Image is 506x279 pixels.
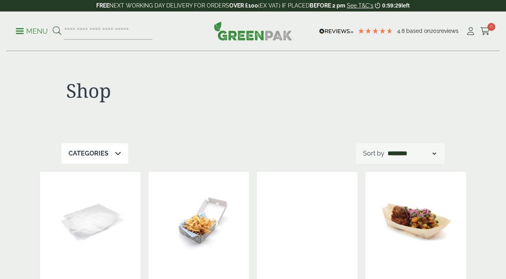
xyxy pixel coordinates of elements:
[382,2,401,9] span: 0:59:29
[386,149,438,158] select: Shop order
[310,2,345,9] strong: BEFORE 2 pm
[96,2,109,9] strong: FREE
[397,28,406,34] span: 4.8
[363,149,384,158] p: Sort by
[480,25,490,37] a: 0
[68,149,108,158] p: Categories
[406,28,430,34] span: Based on
[16,27,48,36] p: Menu
[439,28,458,34] span: reviews
[40,172,141,271] img: GP3330019D Foil Sheet Sulphate Lined bare
[401,2,410,9] span: left
[358,27,393,34] div: 4.79 Stars
[466,27,476,35] i: My Account
[480,27,490,35] i: Cart
[16,27,48,34] a: Menu
[487,23,495,31] span: 0
[229,2,258,9] strong: OVER £100
[66,79,248,102] h1: Shop
[148,172,249,271] img: 2520069 Square News Fish n Chip Corrugated Box - Open with Chips
[430,28,439,34] span: 201
[214,21,292,40] img: GreenPak Supplies
[365,172,466,271] img: Extra Large Wooden Boat 220mm with food contents V2 2920004AE
[319,28,354,34] img: REVIEWS.io
[347,2,373,9] a: See T&C's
